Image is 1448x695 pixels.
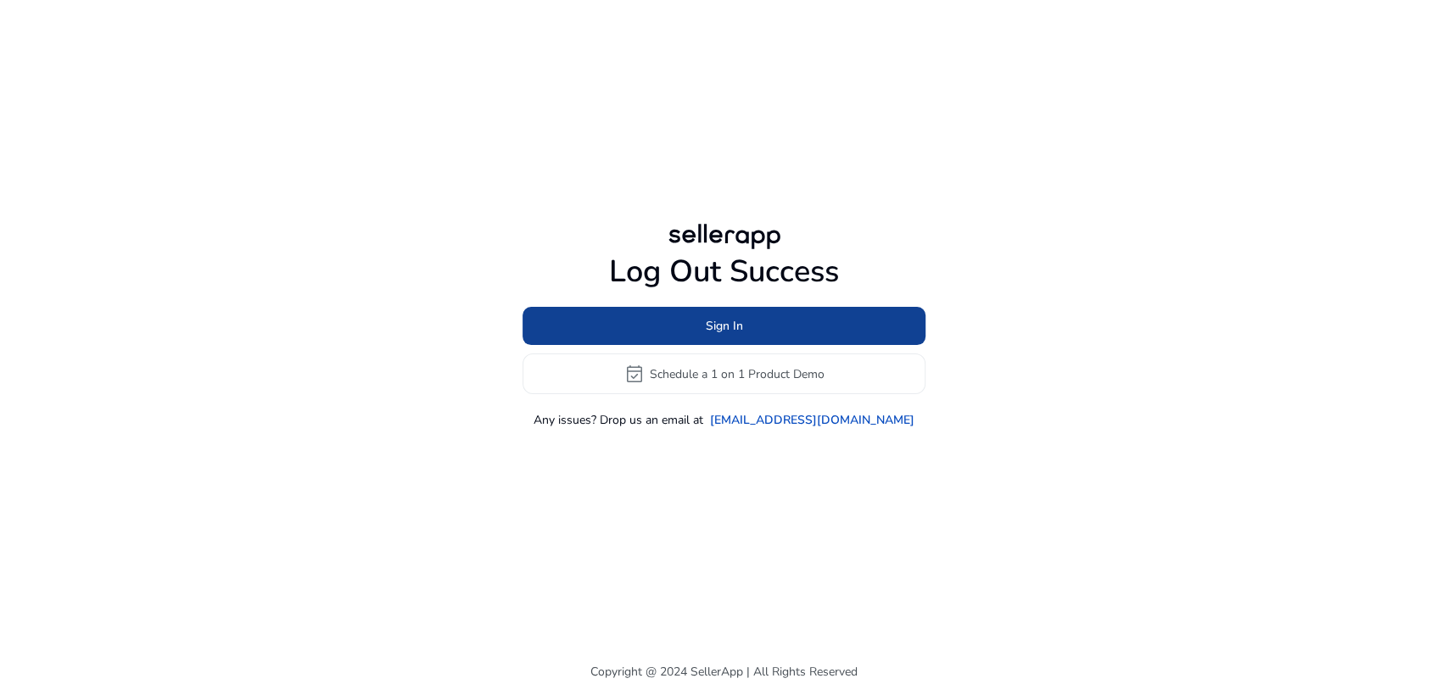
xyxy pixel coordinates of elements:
[706,317,743,335] span: Sign In
[523,307,925,345] button: Sign In
[523,253,925,290] h1: Log Out Success
[710,411,914,429] a: [EMAIL_ADDRESS][DOMAIN_NAME]
[624,364,645,384] span: event_available
[523,353,925,394] button: event_availableSchedule a 1 on 1 Product Demo
[534,411,703,429] p: Any issues? Drop us an email at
